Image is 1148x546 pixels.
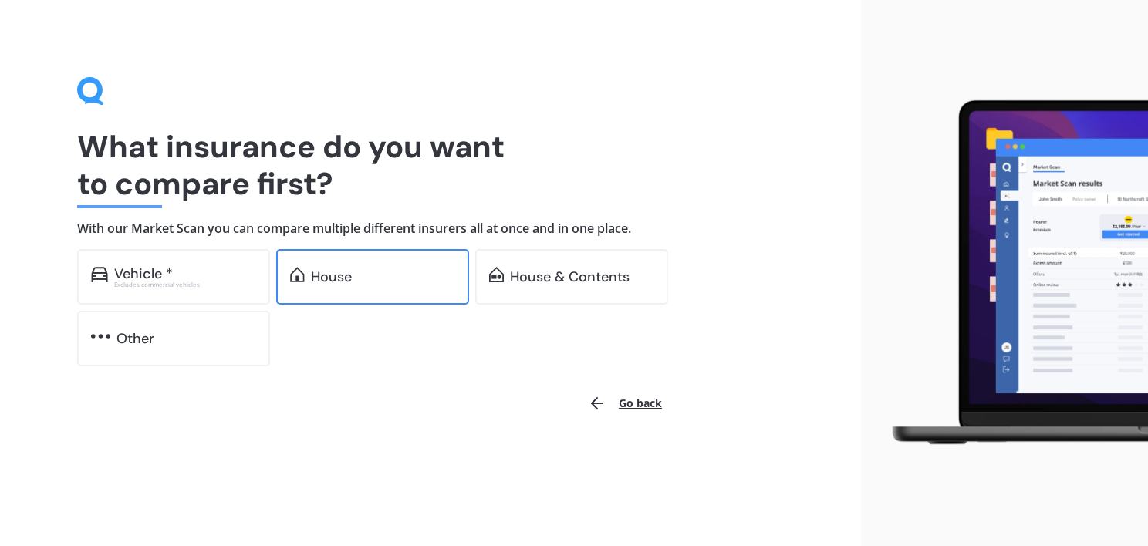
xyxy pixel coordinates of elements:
div: House [311,269,352,285]
div: Excludes commercial vehicles [114,281,256,288]
img: home-and-contents.b802091223b8502ef2dd.svg [489,267,504,282]
img: car.f15378c7a67c060ca3f3.svg [91,267,108,282]
img: home.91c183c226a05b4dc763.svg [290,267,305,282]
div: Vehicle * [114,266,173,281]
div: Other [116,331,154,346]
div: House & Contents [510,269,630,285]
img: other.81dba5aafe580aa69f38.svg [91,329,110,344]
h1: What insurance do you want to compare first? [77,128,784,202]
h4: With our Market Scan you can compare multiple different insurers all at once and in one place. [77,221,784,237]
button: Go back [579,385,671,422]
img: laptop.webp [873,93,1148,453]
